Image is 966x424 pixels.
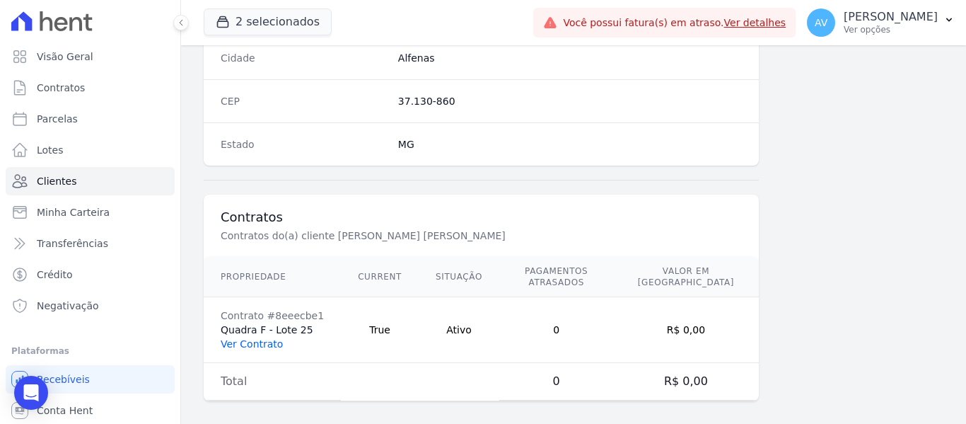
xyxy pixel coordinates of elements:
[613,297,758,363] td: R$ 0,00
[204,257,341,297] th: Propriedade
[499,297,614,363] td: 0
[6,260,175,289] a: Crédito
[341,297,419,363] td: True
[815,18,827,28] span: AV
[499,363,614,401] td: 0
[844,10,938,24] p: [PERSON_NAME]
[6,136,175,164] a: Lotes
[419,297,499,363] td: Ativo
[6,198,175,227] a: Minha Carteira
[6,229,175,258] a: Transferências
[14,376,48,410] div: Open Intercom Messenger
[37,403,93,418] span: Conta Hent
[724,17,786,28] a: Ver detalhes
[6,42,175,71] a: Visão Geral
[37,50,93,64] span: Visão Geral
[221,137,387,151] dt: Estado
[221,209,742,226] h3: Contratos
[37,299,99,313] span: Negativação
[221,229,696,243] p: Contratos do(a) cliente [PERSON_NAME] [PERSON_NAME]
[613,363,758,401] td: R$ 0,00
[204,363,341,401] td: Total
[419,257,499,297] th: Situação
[6,292,175,320] a: Negativação
[796,3,966,42] button: AV [PERSON_NAME] Ver opções
[563,16,786,30] span: Você possui fatura(s) em atraso.
[613,257,758,297] th: Valor em [GEOGRAPHIC_DATA]
[37,372,90,386] span: Recebíveis
[37,236,108,251] span: Transferências
[6,365,175,394] a: Recebíveis
[37,174,76,188] span: Clientes
[398,94,742,108] dd: 37.130-860
[37,268,73,282] span: Crédito
[398,51,742,65] dd: Alfenas
[221,94,387,108] dt: CEP
[341,257,419,297] th: Current
[11,343,169,360] div: Plataformas
[37,205,110,219] span: Minha Carteira
[204,8,332,35] button: 2 selecionados
[398,137,742,151] dd: MG
[221,309,324,323] div: Contrato #8eeecbe1
[37,112,78,126] span: Parcelas
[499,257,614,297] th: Pagamentos Atrasados
[37,81,85,95] span: Contratos
[844,24,938,35] p: Ver opções
[6,167,175,195] a: Clientes
[221,338,283,350] a: Ver Contrato
[37,143,64,157] span: Lotes
[221,51,387,65] dt: Cidade
[6,74,175,102] a: Contratos
[204,297,341,363] td: Quadra F - Lote 25
[6,105,175,133] a: Parcelas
